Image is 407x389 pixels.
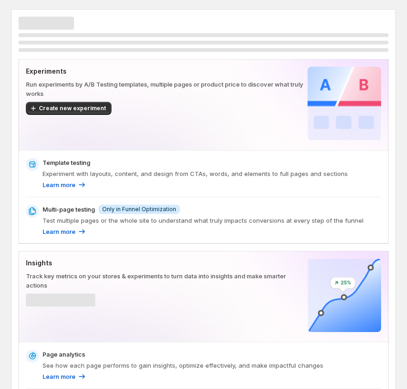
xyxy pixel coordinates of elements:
a: Learn more [43,227,86,236]
p: Multi-page testing [43,205,95,214]
p: Page analytics [43,350,85,359]
img: Insights [308,258,381,332]
span: Create new experiment [39,105,106,112]
span: Only in Funnel Optimization [102,206,176,213]
p: Experiments [26,67,304,76]
img: Experiments [308,67,381,140]
a: Learn more [43,372,86,381]
p: Learn more [43,180,75,189]
p: See how each page performs to gain insights, optimize effectively, and make impactful changes [43,361,381,370]
p: Learn more [43,227,75,236]
p: Learn more [43,372,75,381]
p: Test multiple pages or the whole site to understand what truly impacts conversions at every step ... [43,216,381,225]
p: Track key metrics on your stores & experiments to turn data into insights and make smarter actions [26,271,304,290]
p: Template testing [43,158,90,167]
a: Learn more [43,180,86,189]
p: Run experiments by A/B Testing templates, multiple pages or product price to discover what truly ... [26,80,304,98]
p: Insights [26,258,304,268]
button: Create new experiment [26,102,111,115]
p: Experiment with layouts, content, and design from CTAs, words, and elements to full pages and sec... [43,169,381,178]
